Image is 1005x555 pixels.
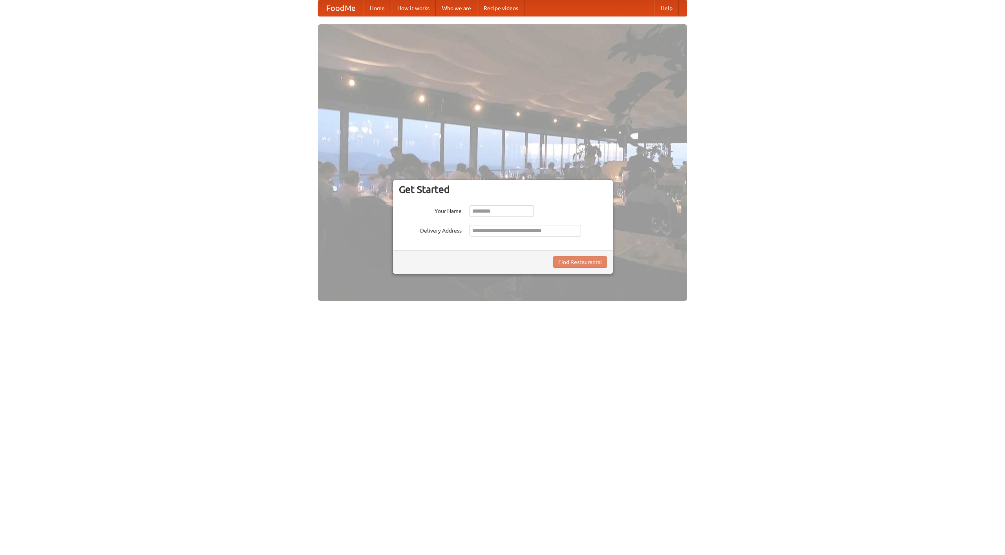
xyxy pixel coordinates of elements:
a: Help [654,0,679,16]
a: How it works [391,0,436,16]
a: Who we are [436,0,477,16]
a: Recipe videos [477,0,524,16]
button: Find Restaurants! [553,256,607,268]
a: Home [364,0,391,16]
label: Your Name [399,205,462,215]
a: FoodMe [318,0,364,16]
label: Delivery Address [399,225,462,235]
h3: Get Started [399,184,607,195]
